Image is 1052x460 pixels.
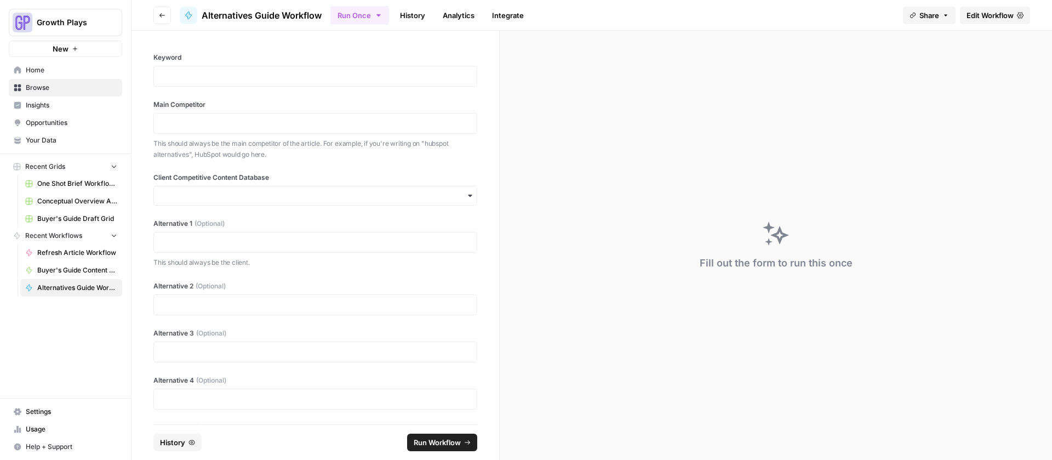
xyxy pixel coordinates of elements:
[9,114,122,132] a: Opportunities
[26,424,117,434] span: Usage
[9,9,122,36] button: Workspace: Growth Plays
[26,100,117,110] span: Insights
[153,100,477,110] label: Main Competitor
[9,132,122,149] a: Your Data
[485,7,530,24] a: Integrate
[9,158,122,175] button: Recent Grids
[196,423,226,433] span: (Optional)
[26,407,117,417] span: Settings
[196,281,226,291] span: (Optional)
[20,244,122,262] a: Refresh Article Workflow
[9,79,122,96] a: Browse
[37,214,117,224] span: Buyer's Guide Draft Grid
[153,173,477,183] label: Client Competitive Content Database
[967,10,1014,21] span: Edit Workflow
[903,7,956,24] button: Share
[393,7,432,24] a: History
[20,175,122,192] a: One Shot Brief Workflow Grid
[160,437,185,448] span: History
[436,7,481,24] a: Analytics
[414,437,461,448] span: Run Workflow
[9,61,122,79] a: Home
[25,231,82,241] span: Recent Workflows
[202,9,322,22] span: Alternatives Guide Workflow
[26,83,117,93] span: Browse
[9,228,122,244] button: Recent Workflows
[9,421,122,438] a: Usage
[700,255,853,271] div: Fill out the form to run this once
[25,162,65,172] span: Recent Grids
[13,13,32,32] img: Growth Plays Logo
[153,219,477,229] label: Alternative 1
[180,7,322,24] a: Alternatives Guide Workflow
[37,283,117,293] span: Alternatives Guide Workflow
[37,265,117,275] span: Buyer's Guide Content Workflow - Gemini/[PERSON_NAME] Version
[9,41,122,57] button: New
[153,257,477,268] p: This should always be the client.
[20,262,122,279] a: Buyer's Guide Content Workflow - Gemini/[PERSON_NAME] Version
[195,219,225,229] span: (Optional)
[26,135,117,145] span: Your Data
[196,376,226,385] span: (Optional)
[153,423,477,433] label: Alternative 5
[53,43,68,54] span: New
[9,438,122,456] button: Help + Support
[153,53,477,63] label: Keyword
[37,17,103,28] span: Growth Plays
[153,138,477,160] p: This should always be the main competitor of the article. For example, if you're writing on "hubs...
[26,442,117,452] span: Help + Support
[153,328,477,338] label: Alternative 3
[919,10,939,21] span: Share
[26,65,117,75] span: Home
[330,6,389,25] button: Run Once
[37,248,117,258] span: Refresh Article Workflow
[153,281,477,291] label: Alternative 2
[960,7,1030,24] a: Edit Workflow
[9,403,122,421] a: Settings
[9,96,122,114] a: Insights
[37,196,117,206] span: Conceptual Overview Article Grid
[26,118,117,128] span: Opportunities
[20,279,122,297] a: Alternatives Guide Workflow
[196,328,226,338] span: (Optional)
[153,434,202,451] button: History
[20,192,122,210] a: Conceptual Overview Article Grid
[20,210,122,228] a: Buyer's Guide Draft Grid
[37,179,117,189] span: One Shot Brief Workflow Grid
[153,376,477,385] label: Alternative 4
[407,434,477,451] button: Run Workflow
